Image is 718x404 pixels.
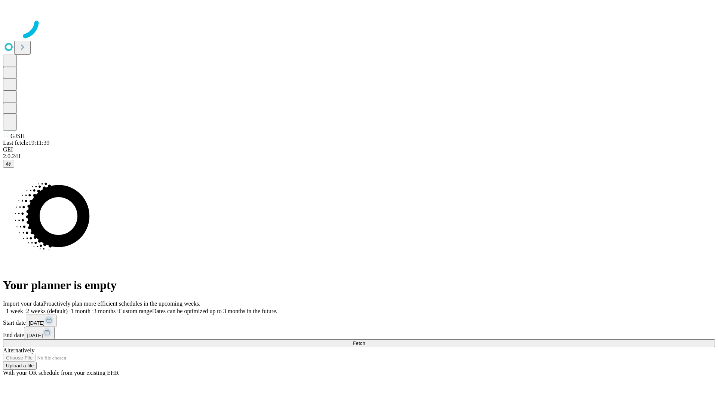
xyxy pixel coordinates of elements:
[93,308,116,314] span: 3 months
[152,308,277,314] span: Dates can be optimized up to 3 months in the future.
[6,308,23,314] span: 1 week
[29,320,45,326] span: [DATE]
[3,370,119,376] span: With your OR schedule from your existing EHR
[3,347,34,353] span: Alternatively
[3,327,715,339] div: End date
[353,340,365,346] span: Fetch
[3,339,715,347] button: Fetch
[6,161,11,166] span: @
[27,333,43,338] span: [DATE]
[3,160,14,168] button: @
[119,308,152,314] span: Custom range
[10,133,25,139] span: GJSH
[3,300,43,307] span: Import your data
[3,153,715,160] div: 2.0.241
[3,146,715,153] div: GEI
[26,308,68,314] span: 2 weeks (default)
[3,278,715,292] h1: Your planner is empty
[24,327,55,339] button: [DATE]
[3,315,715,327] div: Start date
[3,362,37,370] button: Upload a file
[26,315,56,327] button: [DATE]
[71,308,90,314] span: 1 month
[43,300,200,307] span: Proactively plan more efficient schedules in the upcoming weeks.
[3,140,49,146] span: Last fetch: 19:11:39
